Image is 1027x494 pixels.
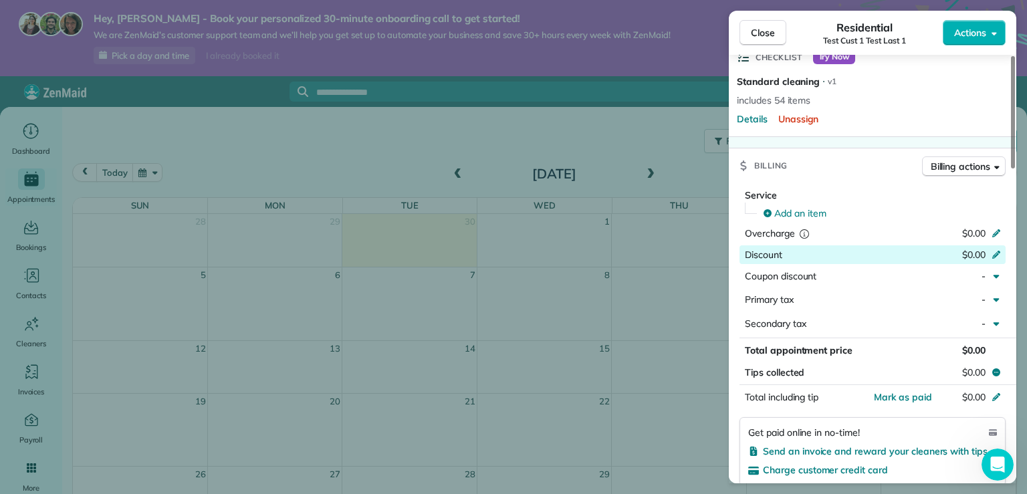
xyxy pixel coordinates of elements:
[209,5,235,31] button: Home
[739,363,1006,382] button: Tips collected$0.00
[21,392,31,402] button: Upload attachment
[745,344,852,356] span: Total appointment price
[822,75,825,88] span: ⋅
[9,5,34,31] button: go back
[745,227,861,240] div: Overcharge
[756,203,1006,224] button: Add an item
[64,392,74,402] button: Gif picker
[739,20,786,45] button: Close
[745,318,806,330] span: Secondary tax
[745,270,816,282] span: Coupon discount
[748,426,860,439] span: Get paid online in no-time!
[954,26,986,39] span: Actions
[836,19,893,35] span: Residential
[21,342,209,368] div: Regards,
[982,293,986,305] span: -
[982,270,986,282] span: -
[35,52,162,63] b: More intuitive structure
[235,5,259,29] div: Close
[21,222,201,335] img: 1F9ED
[874,391,932,403] span: Mark as paid
[823,35,905,46] span: Test Cust 1 Test Last 1
[962,249,986,261] span: $0.00
[763,445,988,457] span: Send an invoice and reward your cleaners with tips
[42,392,53,402] button: Emoji picker
[754,159,788,172] span: Billing
[229,386,251,408] button: Send a message…
[962,344,986,356] span: $0.00
[931,160,990,173] span: Billing actions
[745,366,804,379] span: Tips collected
[745,391,818,403] span: Total including tip
[745,293,794,305] span: Primary tax
[982,318,986,330] span: -
[982,449,1014,481] iframe: Intercom live chat
[962,227,986,239] span: $0.00
[774,207,826,220] span: Add an item
[737,112,768,126] button: Details
[737,75,820,88] span: Standard cleaning
[962,391,986,403] span: $0.00
[763,464,888,476] span: Charge customer credit card
[962,366,986,379] span: $0.00
[745,189,777,201] span: Service
[21,51,209,104] div: 💡﻿ → A smoother experience for both new and longtime users ​
[11,364,256,386] textarea: Message…
[65,17,130,30] p: Active 23h ago
[828,76,836,87] span: v1
[65,7,152,17] h1: [PERSON_NAME]
[874,390,932,404] button: Mark as paid
[737,94,810,107] span: includes 54 items
[745,249,782,261] span: Discount
[38,7,60,29] img: Profile image for Alexandre
[751,26,775,39] span: Close
[813,51,856,64] span: Try Now
[756,51,802,64] span: Checklist
[85,392,96,402] button: Start recording
[778,112,819,126] button: Unassign
[21,110,209,215] div: This update is part of our ongoing effort to make ZenMaid the most efficient and user-friendly pl...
